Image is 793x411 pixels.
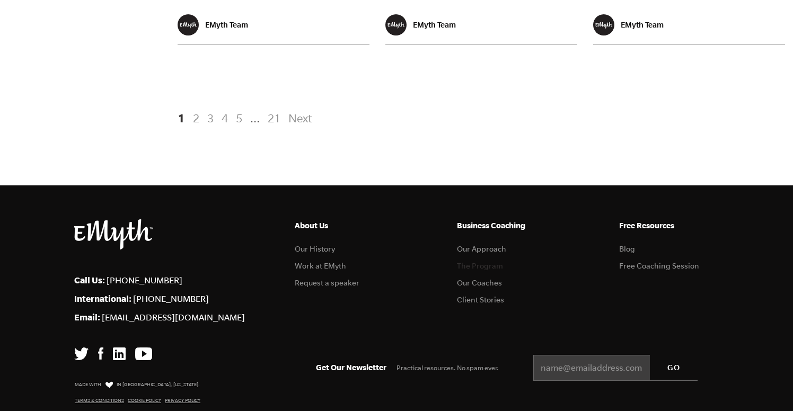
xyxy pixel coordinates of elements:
a: 3 [204,109,217,128]
strong: International: [74,293,131,303]
img: YouTube [135,347,152,360]
img: EMyth [74,219,153,249]
img: EMyth Team - EMyth [593,14,614,35]
a: Free Coaching Session [619,262,699,270]
p: EMyth Team [205,20,248,29]
a: Terms & Conditions [75,398,124,403]
a: 2 [190,109,202,128]
a: Work at EMyth [295,262,346,270]
input: GO [650,355,698,380]
a: 21 [265,109,284,128]
h5: Business Coaching [457,219,557,232]
a: The Program [457,262,503,270]
strong: Email: [74,312,100,322]
h5: About Us [295,219,394,232]
a: Our Approach [457,245,506,253]
img: Love [105,381,113,388]
a: [PHONE_NUMBER] [133,294,209,303]
a: [EMAIL_ADDRESS][DOMAIN_NAME] [102,312,245,322]
a: 4 [218,109,231,128]
iframe: Chat Widget [740,360,793,411]
span: Get Our Newsletter [316,363,386,372]
img: EMyth Team - EMyth [178,14,199,35]
a: Privacy Policy [165,398,200,403]
a: Next [285,109,312,128]
h5: Free Resources [619,219,719,232]
p: EMyth Team [621,20,664,29]
p: EMyth Team [413,20,456,29]
img: LinkedIn [113,347,126,360]
img: Twitter [74,347,89,360]
input: name@emailaddress.com [533,355,698,381]
span: Practical resources. No spam ever. [396,364,499,372]
a: Request a speaker [295,279,359,287]
img: EMyth Team - EMyth [385,14,407,35]
a: Blog [619,245,635,253]
a: [PHONE_NUMBER] [107,275,182,285]
a: Cookie Policy [128,398,161,403]
a: Client Stories [457,296,504,304]
a: Our Coaches [457,279,502,287]
a: Our History [295,245,335,253]
a: 5 [233,109,245,128]
img: Facebook [98,347,103,360]
strong: Call Us: [74,275,105,285]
